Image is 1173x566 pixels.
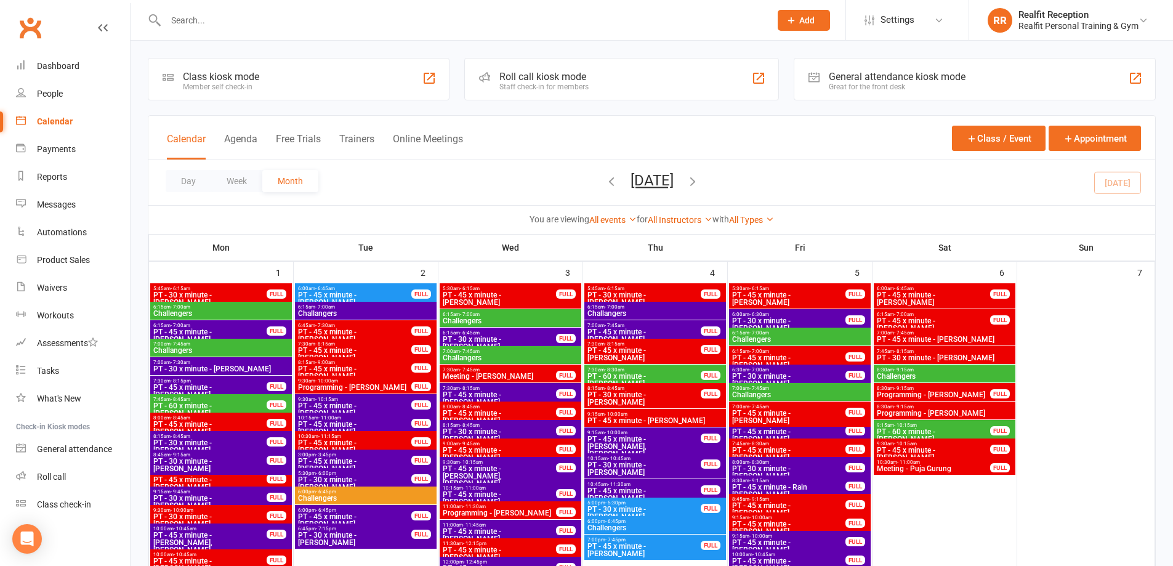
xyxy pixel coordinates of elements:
span: 6:15am [732,349,846,354]
span: Challengers [153,310,289,317]
span: 7:30am [153,378,267,384]
span: PT - 30 x minute - [PERSON_NAME] [153,365,289,373]
span: PT - 45 x minute - [PERSON_NAME] [297,458,412,472]
span: 7:30am [587,341,701,347]
span: Challengers [732,336,868,343]
div: Messages [37,200,76,209]
span: 8:30am [876,404,1013,410]
span: 9:15am [587,411,724,417]
button: Free Trials [276,133,321,160]
th: Fri [728,235,873,261]
button: Appointment [1049,126,1141,151]
span: - 10:00am [315,378,338,384]
span: 7:30am [297,341,412,347]
a: All events [589,215,637,225]
span: Settings [881,6,914,34]
span: 6:15am [876,312,991,317]
div: Dashboard [37,61,79,71]
span: 10:30am [297,434,412,439]
span: PT - 45 x minute - [PERSON_NAME] [297,328,412,343]
div: Workouts [37,310,74,320]
span: 8:15am [442,422,557,428]
th: Thu [583,235,728,261]
span: 9:30am [876,441,991,447]
span: - 7:45am [171,341,190,347]
input: Search... [162,12,762,29]
div: FULL [556,463,576,472]
div: FULL [845,408,865,417]
button: Agenda [224,133,257,160]
span: 5:45am [587,286,701,291]
span: - 8:15am [315,341,335,347]
span: - 7:45am [749,386,769,391]
span: - 6:15am [171,286,190,291]
span: PT - 45 x minute - [PERSON_NAME], [PERSON_NAME] [587,435,701,458]
a: Dashboard [16,52,130,80]
strong: You are viewing [530,214,589,224]
a: Product Sales [16,246,130,274]
span: 9:15am [876,422,991,428]
span: 10:15am [297,415,412,421]
div: Roll call [37,472,66,482]
strong: with [712,214,729,224]
div: Roll call kiosk mode [499,71,589,83]
span: 6:00am [297,286,412,291]
span: PT - 30 x minute - [PERSON_NAME] [153,439,267,454]
span: Challangers [587,310,724,317]
div: FULL [845,289,865,299]
span: - 7:00am [171,323,190,328]
span: PT - 60 x minute - [PERSON_NAME] [587,373,701,387]
span: - 8:30am [605,367,624,373]
span: 8:00am [153,415,267,421]
div: General attendance [37,444,112,454]
span: 9:15am [587,430,701,435]
span: Challangers [297,310,434,317]
span: - 7:00am [894,312,914,317]
div: FULL [267,456,286,465]
span: Challengers [876,373,1013,380]
div: FULL [990,289,1010,299]
div: Automations [37,227,87,237]
span: PT - 45 x minute - [PERSON_NAME] [442,291,557,306]
span: - 7:00am [749,330,769,336]
div: What's New [37,394,81,403]
span: - 7:00am [171,304,190,310]
span: 7:00am [442,349,579,354]
span: - 7:00am [460,312,480,317]
span: 8:00am [442,404,557,410]
span: - 8:15am [894,349,914,354]
span: - 7:45am [605,323,624,328]
span: PT - 45 x minute - [PERSON_NAME] [732,354,846,369]
span: PT - 30 x minute - [PERSON_NAME] [587,391,701,406]
span: 7:00am [876,330,1013,336]
span: - 10:15am [894,422,917,428]
div: FULL [845,352,865,362]
span: - 7:00am [315,304,335,310]
a: All Types [729,215,774,225]
a: Workouts [16,302,130,329]
div: FULL [990,426,1010,435]
span: - 10:00am [605,430,627,435]
span: - 7:00am [749,349,769,354]
a: Payments [16,135,130,163]
span: 9:30am [297,397,412,402]
span: 7:00am [732,404,846,410]
span: PT - 30 x minute - [PERSON_NAME] [442,428,557,443]
span: 7:30am [442,367,557,373]
div: 5 [855,262,872,282]
a: Waivers [16,274,130,302]
div: Product Sales [37,255,90,265]
div: 6 [999,262,1017,282]
span: PT - 30 x minute - [PERSON_NAME] [587,291,701,306]
a: Assessments [16,329,130,357]
a: What's New [16,385,130,413]
th: Sat [873,235,1017,261]
span: - 11:00am [897,459,920,465]
button: Trainers [339,133,374,160]
span: 5:30am [442,286,557,291]
span: PT - 45 x minute - [PERSON_NAME] [297,291,412,306]
span: - 6:15am [605,286,624,291]
div: FULL [556,426,576,435]
div: FULL [701,326,720,336]
span: 7:00am [153,341,289,347]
